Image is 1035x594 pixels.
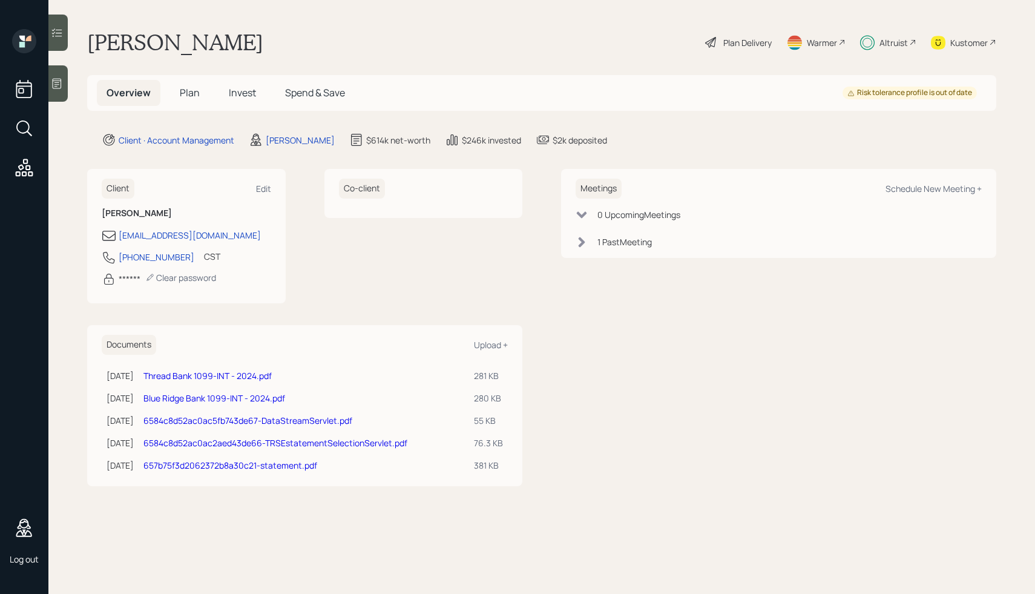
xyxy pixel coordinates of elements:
div: [DATE] [107,437,134,449]
div: $2k deposited [553,134,607,147]
div: Altruist [879,36,908,49]
div: 1 Past Meeting [597,236,652,248]
div: Kustomer [950,36,988,49]
div: 55 KB [474,414,503,427]
div: Log out [10,553,39,565]
div: [EMAIL_ADDRESS][DOMAIN_NAME] [119,229,261,242]
div: Schedule New Meeting + [885,183,982,194]
div: CST [204,250,220,263]
span: Spend & Save [285,86,345,99]
h6: Co-client [339,179,385,199]
h6: Client [102,179,134,199]
a: Blue Ridge Bank 1099-INT - 2024.pdf [143,392,285,404]
a: 6584c8d52ac0ac5fb743de67-DataStreamServlet.pdf [143,415,352,426]
h6: Documents [102,335,156,355]
span: Overview [107,86,151,99]
a: 6584c8d52ac0ac2aed43de66-TRSEstatementSelectionServlet.pdf [143,437,407,449]
div: $246k invested [462,134,521,147]
div: [PHONE_NUMBER] [119,251,194,263]
div: [DATE] [107,369,134,382]
div: 281 KB [474,369,503,382]
div: 280 KB [474,392,503,404]
div: [DATE] [107,414,134,427]
span: Plan [180,86,200,99]
h6: [PERSON_NAME] [102,208,271,219]
h6: Meetings [576,179,622,199]
div: 76.3 KB [474,437,503,449]
div: 381 KB [474,459,503,472]
div: $614k net-worth [366,134,430,147]
div: Edit [256,183,271,194]
div: Clear password [145,272,216,283]
span: Invest [229,86,256,99]
div: Client · Account Management [119,134,234,147]
h1: [PERSON_NAME] [87,29,263,56]
div: [DATE] [107,459,134,472]
div: Plan Delivery [723,36,772,49]
div: [DATE] [107,392,134,404]
div: Risk tolerance profile is out of date [847,88,972,98]
div: 0 Upcoming Meeting s [597,208,680,221]
div: Warmer [807,36,837,49]
div: Upload + [474,339,508,351]
a: 657b75f3d2062372b8a30c21-statement.pdf [143,460,317,471]
a: Thread Bank 1099-INT - 2024.pdf [143,370,272,381]
div: [PERSON_NAME] [266,134,335,147]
